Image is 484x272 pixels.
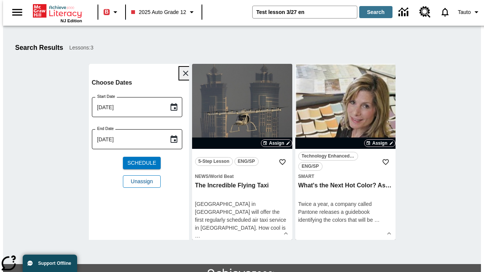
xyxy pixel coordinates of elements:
[298,152,358,161] button: Technology Enhanced Item
[210,174,234,179] span: World Beat
[298,174,315,179] span: Smart
[33,3,82,23] div: Home
[6,1,28,23] button: Open side menu
[234,157,259,166] button: ENG/SP
[383,228,395,239] button: Show Details
[298,172,392,180] span: Topic: Smart/null
[105,7,109,17] span: B
[364,139,395,147] button: Assign Choose Dates
[131,8,186,16] span: 2025 Auto Grade 12
[195,172,289,180] span: Topic: News/World Beat
[238,158,255,165] span: ENG/SP
[458,8,471,16] span: Tauto
[455,5,484,19] button: Profile/Settings
[295,64,396,240] div: lesson details
[89,64,189,240] div: lesson details
[179,67,192,80] button: Close
[261,139,292,147] button: Assign Choose Dates
[192,64,292,240] div: lesson details
[69,44,93,52] span: Lessons : 3
[38,261,71,266] span: Support Offline
[276,155,289,169] button: Add to Favorites
[280,228,292,239] button: Show Details
[195,200,289,240] div: [GEOGRAPHIC_DATA] in [GEOGRAPHIC_DATA] will offer the first regularly scheduled air taxi service ...
[166,100,181,115] button: Choose date, selected date is Sep 5, 2025
[435,2,455,22] a: Notifications
[131,178,153,185] span: Unassign
[92,129,163,149] input: MMMM-DD-YYYY
[298,200,392,224] div: Twice a year, a company called Pantone releases a guidebook identifying the colors that will be
[101,5,123,19] button: Boost Class color is red. Change class color
[128,5,199,19] button: Class: 2025 Auto Grade 12, Select your class
[15,44,63,52] h1: Search Results
[127,159,156,167] span: Schedule
[195,157,233,166] button: 5-Step Lesson
[302,162,319,170] span: ENG/SP
[394,2,415,23] a: Data Center
[195,182,289,190] h3: The Incredible Flying Taxi
[209,174,210,179] span: /
[298,182,392,190] h3: What's the Next Hot Color? Ask Pantone
[97,94,115,99] label: Start Date
[372,140,387,147] span: Assign
[415,2,435,22] a: Resource Center, Will open in new tab
[92,77,192,88] h6: Choose Dates
[33,3,82,19] a: Home
[92,97,163,117] input: MMMM-DD-YYYY
[23,255,77,272] button: Support Offline
[269,140,284,147] span: Assign
[60,19,82,23] span: NJ Edition
[97,126,114,131] label: End Date
[123,175,161,188] button: Unassign
[92,77,192,194] div: Choose date
[199,158,230,165] span: 5-Step Lesson
[379,155,392,169] button: Add to Favorites
[253,6,357,18] input: search field
[298,162,323,171] button: ENG/SP
[123,157,161,169] button: Schedule
[166,132,181,147] button: Choose date, selected date is Sep 5, 2025
[195,174,209,179] span: News
[374,217,380,223] span: …
[302,152,355,160] span: Technology Enhanced Item
[359,6,392,18] button: Search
